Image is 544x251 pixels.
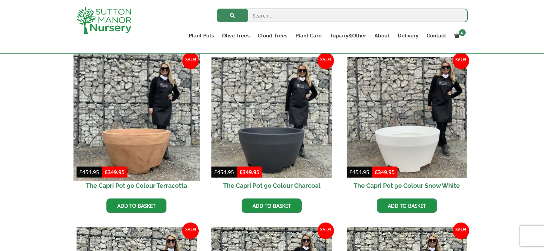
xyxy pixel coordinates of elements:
[375,169,395,175] bdi: 349.95
[459,29,466,36] span: 0
[214,169,217,175] span: £
[217,9,468,22] input: Search...
[105,169,125,175] bdi: 349.95
[218,31,254,41] a: Olive Trees
[370,31,394,41] a: About
[326,31,370,41] a: Topiary&Other
[105,169,108,175] span: £
[394,31,423,41] a: Delivery
[240,169,259,175] bdi: 349.95
[349,169,369,175] bdi: 454.95
[211,57,332,193] a: Sale! The Capri Pot 90 Colour Charcoal
[106,198,166,213] a: Add to basket: “The Capri Pot 90 Colour Terracotta”
[211,178,332,193] h2: The Capri Pot 90 Colour Charcoal
[185,31,218,41] a: Plant Pots
[347,57,467,193] a: Sale! The Capri Pot 90 Colour Snow White
[254,31,291,41] a: Cloud Trees
[214,169,234,175] bdi: 454.95
[73,54,200,181] img: The Capri Pot 90 Colour Terracotta
[347,178,467,193] h2: The Capri Pot 90 Colour Snow White
[211,57,332,178] img: The Capri Pot 90 Colour Charcoal
[242,198,302,213] a: Add to basket: “The Capri Pot 90 Colour Charcoal”
[77,57,197,193] a: Sale! The Capri Pot 90 Colour Terracotta
[77,7,131,34] img: logo
[349,169,352,175] span: £
[347,57,467,178] img: The Capri Pot 90 Colour Snow White
[182,223,199,239] span: Sale!
[79,169,82,175] span: £
[377,198,437,213] a: Add to basket: “The Capri Pot 90 Colour Snow White”
[453,53,469,69] span: Sale!
[375,169,378,175] span: £
[317,53,334,69] span: Sale!
[240,169,243,175] span: £
[450,31,468,41] a: 0
[453,223,469,239] span: Sale!
[182,53,199,69] span: Sale!
[317,223,334,239] span: Sale!
[79,169,99,175] bdi: 454.95
[291,31,326,41] a: Plant Care
[77,178,197,193] h2: The Capri Pot 90 Colour Terracotta
[423,31,450,41] a: Contact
